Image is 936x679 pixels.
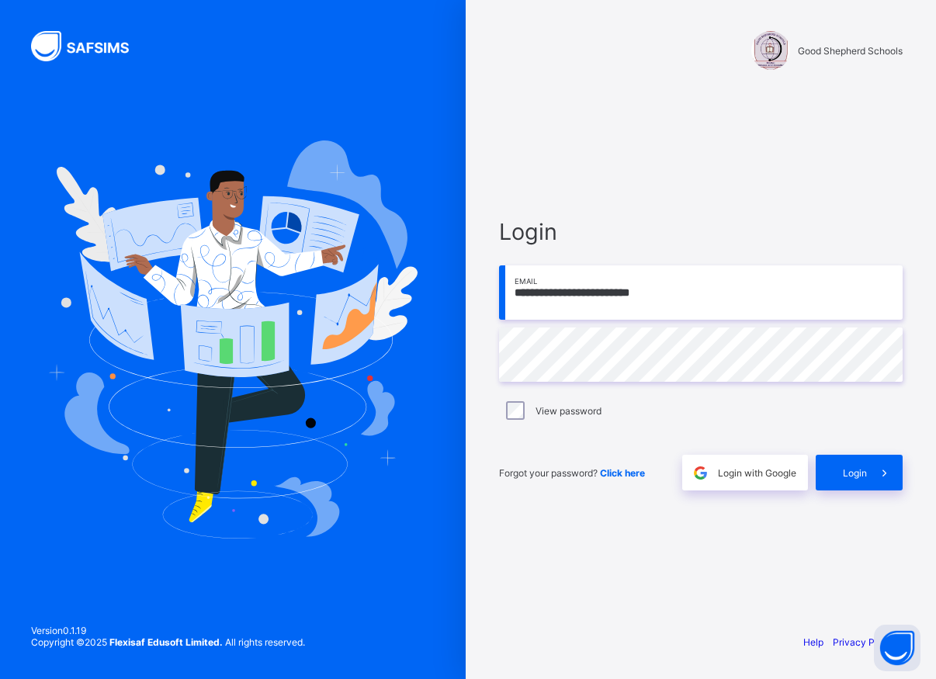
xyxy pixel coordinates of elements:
[803,636,823,648] a: Help
[798,45,903,57] span: Good Shepherd Schools
[718,467,796,479] span: Login with Google
[109,636,223,648] strong: Flexisaf Edusoft Limited.
[31,636,305,648] span: Copyright © 2025 All rights reserved.
[31,31,147,61] img: SAFSIMS Logo
[874,625,920,671] button: Open asap
[833,636,896,648] a: Privacy Policy
[600,467,645,479] a: Click here
[692,464,709,482] img: google.396cfc9801f0270233282035f929180a.svg
[536,405,601,417] label: View password
[48,140,418,538] img: Hero Image
[499,467,645,479] span: Forgot your password?
[31,625,305,636] span: Version 0.1.19
[499,218,903,245] span: Login
[843,467,867,479] span: Login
